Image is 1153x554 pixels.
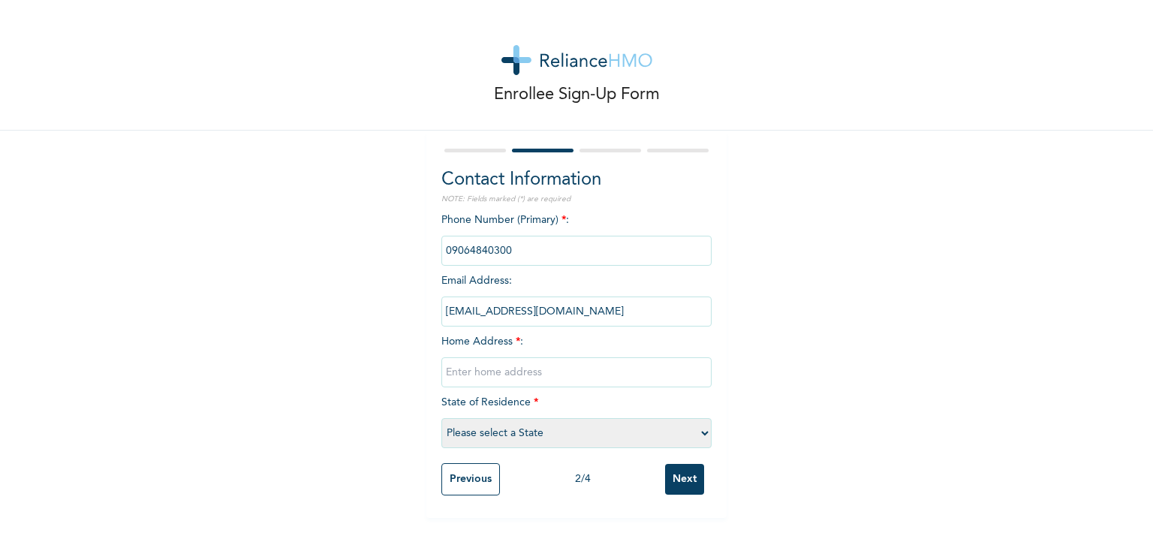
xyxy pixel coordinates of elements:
input: Previous [441,463,500,495]
input: Enter email Address [441,297,712,327]
p: NOTE: Fields marked (*) are required [441,194,712,205]
span: Email Address : [441,275,712,317]
div: 2 / 4 [500,471,665,487]
span: State of Residence [441,397,712,438]
input: Enter home address [441,357,712,387]
span: Phone Number (Primary) : [441,215,712,256]
input: Next [665,464,704,495]
img: logo [501,45,652,75]
h2: Contact Information [441,167,712,194]
input: Enter Primary Phone Number [441,236,712,266]
span: Home Address : [441,336,712,378]
p: Enrollee Sign-Up Form [494,83,660,107]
